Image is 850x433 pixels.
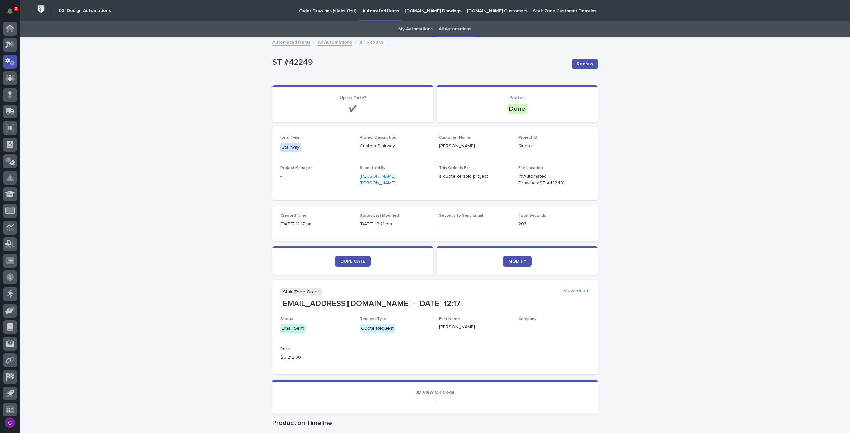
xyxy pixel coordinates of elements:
: Y:\Automated Drawings\ST #42249\ [518,173,574,187]
span: Request Type [360,317,386,321]
p: - [518,324,590,331]
span: Company [518,317,536,321]
p: ✔️ [280,105,425,113]
a: All Automations [439,21,471,37]
span: Created Time [280,214,307,218]
a: View record [564,288,590,294]
p: Stair Zone Order [280,288,322,296]
div: Notifications3 [8,8,17,19]
p: Quote [518,143,590,150]
a: My Automations [398,21,433,37]
span: Project ID [518,136,537,140]
p: - [439,221,510,228]
p: [PERSON_NAME] [439,143,510,150]
a: All Automations [318,38,352,46]
a: [PERSON_NAME] [PERSON_NAME] [360,173,431,187]
span: DUPLICATE [340,259,365,264]
p: ST #42249 [272,58,567,67]
span: Item Type [280,136,300,140]
button: Notifications [3,4,17,18]
span: MODIFY [508,259,526,264]
span: Project Manager [280,166,312,170]
span: File Location [518,166,543,170]
p: Custom Stairway [360,143,431,150]
div: Email Sent [280,324,305,333]
span: First Name [439,317,460,321]
p: - [280,173,352,180]
span: Up to Date? [340,96,366,100]
p: 203 [518,221,590,228]
span: Status Last Modified [360,214,399,218]
span: Project Description [360,136,396,140]
h2: 03. Design Automations [59,8,111,14]
span: Customer Name [439,136,470,140]
h1: Production Timeline [272,419,598,427]
img: Workspace Logo [35,3,47,15]
p: $ 5,212.00 [280,354,352,361]
div: Stairway [280,143,301,152]
p: a quote or sold project [439,173,510,180]
p: [DATE] 12:21 pm [360,221,431,228]
span: Seconds to Send Email [439,214,483,218]
span: Total Seconds [518,214,546,218]
div: Done [508,104,527,114]
p: [EMAIL_ADDRESS][DOMAIN_NAME] - [DATE] 12:17 [280,299,590,309]
a: MODIFY [503,256,532,267]
p: 3 [15,6,17,11]
div: Quote Request [360,324,395,333]
span: 3D View QR Code [415,390,455,395]
span: This Order is For... [439,166,473,170]
span: Price [280,347,290,351]
p: - [280,398,590,406]
p: [DATE] 12:17 pm [280,221,352,228]
p: [PERSON_NAME] [439,324,510,331]
span: Submitted By [360,166,385,170]
p: ST #42249 [359,38,384,46]
button: users-avatar [3,416,17,430]
button: Redraw [572,59,598,69]
span: Status [510,96,525,100]
span: Redraw [577,61,593,67]
a: DUPLICATE [335,256,371,267]
span: Status [280,317,293,321]
a: Automated Items [272,38,310,46]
